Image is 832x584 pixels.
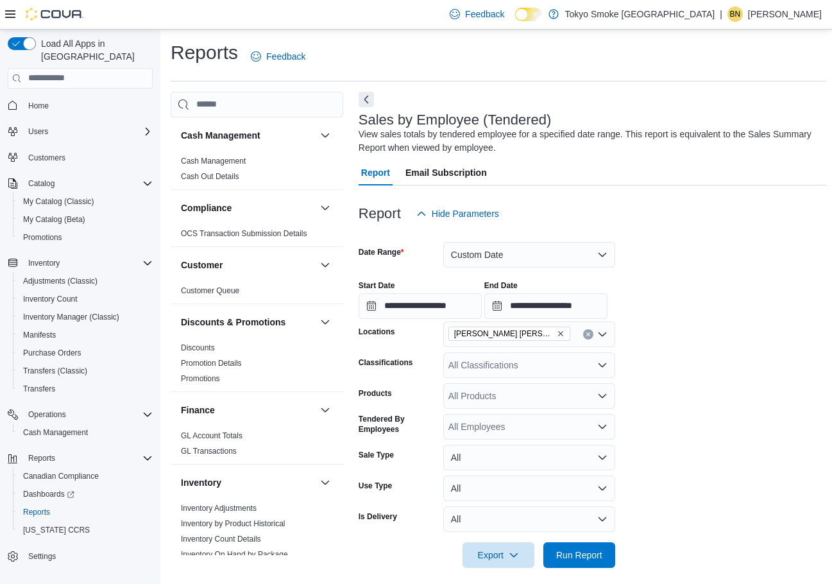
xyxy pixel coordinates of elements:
[13,272,158,290] button: Adjustments (Classic)
[18,504,55,520] a: Reports
[318,314,333,330] button: Discounts & Promotions
[171,40,238,65] h1: Reports
[13,326,158,344] button: Manifests
[18,212,90,227] a: My Catalog (Beta)
[3,254,158,272] button: Inventory
[181,446,237,456] span: GL Transactions
[13,503,158,521] button: Reports
[181,229,307,238] a: OCS Transaction Submission Details
[318,402,333,418] button: Finance
[3,406,158,424] button: Operations
[515,21,516,22] span: Dark Mode
[484,280,518,291] label: End Date
[18,425,93,440] a: Cash Management
[23,548,153,564] span: Settings
[181,404,215,417] h3: Finance
[181,549,288,560] span: Inventory On Hand by Package
[543,542,615,568] button: Run Report
[23,98,54,114] a: Home
[18,522,153,538] span: Washington CCRS
[18,194,153,209] span: My Catalog (Classic)
[181,157,246,166] a: Cash Management
[18,468,104,484] a: Canadian Compliance
[18,486,153,502] span: Dashboards
[720,6,722,22] p: |
[181,358,242,368] span: Promotion Details
[23,276,98,286] span: Adjustments (Classic)
[181,534,261,544] span: Inventory Count Details
[359,481,392,491] label: Use Type
[181,202,232,214] h3: Compliance
[13,210,158,228] button: My Catalog (Beta)
[28,153,65,163] span: Customers
[23,124,53,139] button: Users
[23,150,153,166] span: Customers
[23,124,153,139] span: Users
[18,230,153,245] span: Promotions
[13,424,158,442] button: Cash Management
[181,374,220,383] a: Promotions
[515,8,542,21] input: Dark Mode
[318,475,333,490] button: Inventory
[171,283,343,304] div: Customer
[556,549,602,562] span: Run Report
[28,126,48,137] span: Users
[181,359,242,368] a: Promotion Details
[18,291,153,307] span: Inventory Count
[18,381,153,397] span: Transfers
[181,259,223,271] h3: Customer
[171,153,343,189] div: Cash Management
[359,511,397,522] label: Is Delivery
[23,255,153,271] span: Inventory
[13,521,158,539] button: [US_STATE] CCRS
[181,519,285,529] span: Inventory by Product Historical
[18,273,103,289] a: Adjustments (Classic)
[432,207,499,220] span: Hide Parameters
[181,228,307,239] span: OCS Transaction Submission Details
[359,92,374,107] button: Next
[23,294,78,304] span: Inventory Count
[18,363,153,379] span: Transfers (Classic)
[23,451,153,466] span: Reports
[443,242,615,268] button: Custom Date
[3,547,158,565] button: Settings
[13,344,158,362] button: Purchase Orders
[23,407,153,422] span: Operations
[463,542,534,568] button: Export
[3,96,158,115] button: Home
[266,50,305,63] span: Feedback
[443,476,615,501] button: All
[23,471,99,481] span: Canadian Compliance
[727,6,743,22] div: Brianna Nesbitt
[557,330,565,338] button: Remove Hamilton Rymal from selection in this group
[23,98,153,114] span: Home
[181,129,260,142] h3: Cash Management
[359,327,395,337] label: Locations
[23,366,87,376] span: Transfers (Classic)
[18,522,95,538] a: [US_STATE] CCRS
[23,312,119,322] span: Inventory Manager (Classic)
[597,360,607,370] button: Open list of options
[443,445,615,470] button: All
[181,286,239,296] span: Customer Queue
[181,476,315,489] button: Inventory
[730,6,741,22] span: BN
[246,44,310,69] a: Feedback
[359,388,392,399] label: Products
[13,308,158,326] button: Inventory Manager (Classic)
[359,414,438,434] label: Tendered By Employees
[13,380,158,398] button: Transfers
[359,112,552,128] h3: Sales by Employee (Tendered)
[405,160,487,185] span: Email Subscription
[181,476,221,489] h3: Inventory
[23,451,60,466] button: Reports
[181,503,257,513] span: Inventory Adjustments
[18,212,153,227] span: My Catalog (Beta)
[23,384,55,394] span: Transfers
[18,194,99,209] a: My Catalog (Classic)
[359,247,404,257] label: Date Range
[23,232,62,243] span: Promotions
[181,374,220,384] span: Promotions
[181,519,285,528] a: Inventory by Product Historical
[23,150,71,166] a: Customers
